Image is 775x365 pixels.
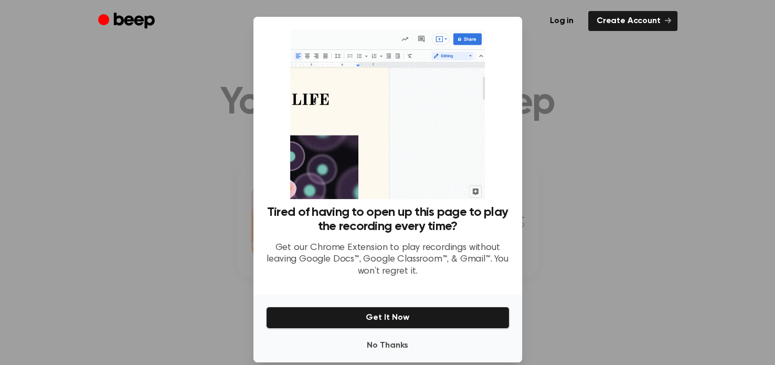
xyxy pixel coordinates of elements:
button: No Thanks [266,335,509,356]
img: Beep extension in action [290,29,485,199]
a: Create Account [588,11,677,31]
p: Get our Chrome Extension to play recordings without leaving Google Docs™, Google Classroom™, & Gm... [266,242,509,278]
h3: Tired of having to open up this page to play the recording every time? [266,205,509,234]
a: Log in [542,11,582,31]
button: Get It Now [266,307,509,329]
a: Beep [98,11,157,32]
